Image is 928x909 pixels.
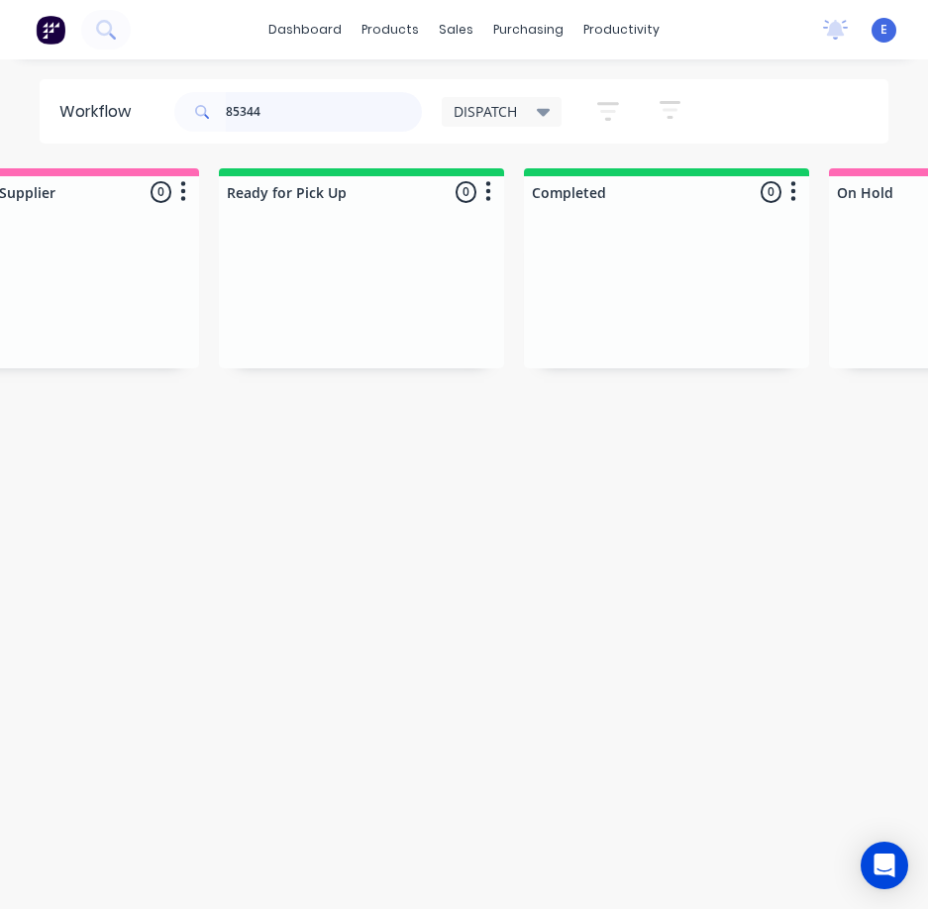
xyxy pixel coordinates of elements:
span: DISPATCH [454,101,517,122]
div: purchasing [483,15,573,45]
div: productivity [573,15,670,45]
div: products [352,15,429,45]
div: Workflow [59,100,141,124]
div: Open Intercom Messenger [861,842,908,889]
span: E [880,21,887,39]
a: dashboard [258,15,352,45]
img: Factory [36,15,65,45]
div: sales [429,15,483,45]
input: Search for orders... [226,92,422,132]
